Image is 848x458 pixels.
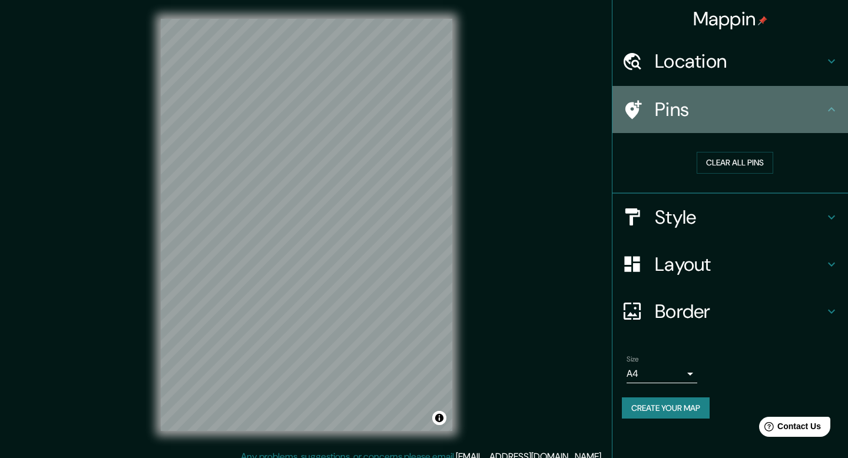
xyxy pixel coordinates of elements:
[655,253,824,276] h4: Layout
[697,152,773,174] button: Clear all pins
[612,86,848,133] div: Pins
[743,412,835,445] iframe: Help widget launcher
[622,397,710,419] button: Create your map
[612,194,848,241] div: Style
[655,49,824,73] h4: Location
[627,354,639,364] label: Size
[655,205,824,229] h4: Style
[612,38,848,85] div: Location
[612,241,848,288] div: Layout
[655,98,824,121] h4: Pins
[432,411,446,425] button: Toggle attribution
[612,288,848,335] div: Border
[161,19,452,431] canvas: Map
[655,300,824,323] h4: Border
[758,16,767,25] img: pin-icon.png
[693,7,768,31] h4: Mappin
[627,364,697,383] div: A4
